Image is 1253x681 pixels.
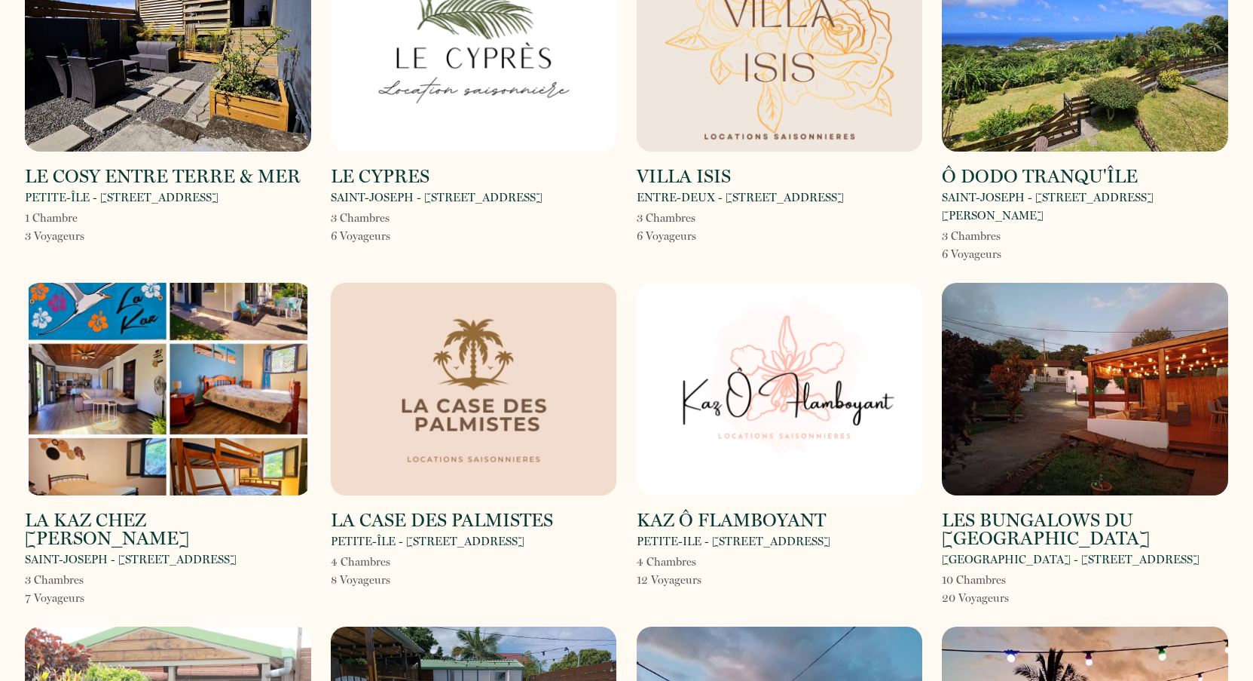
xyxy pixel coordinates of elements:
[331,511,553,529] h2: LA CASE DES PALMISTES
[1004,591,1009,605] span: s
[637,227,696,245] p: 6 Voyageur
[25,589,84,607] p: 7 Voyageur
[331,227,390,245] p: 6 Voyageur
[997,247,1001,261] span: s
[691,211,695,225] span: s
[942,571,1009,589] p: 10 Chambre
[692,229,696,243] span: s
[637,511,826,529] h2: KAZ Ô FLAMBOYANT
[25,571,84,589] p: 3 Chambre
[385,211,390,225] span: s
[637,532,830,551] p: PETITE-ILE - [STREET_ADDRESS]
[637,167,731,186] h2: VILLA ISIS
[331,189,542,207] p: SAINT-JOSEPH - [STREET_ADDRESS]
[386,229,390,243] span: s
[25,551,237,569] p: SAINT-JOSEPH - [STREET_ADDRESS]
[25,283,311,495] img: rental-image
[79,573,84,587] span: s
[942,189,1228,225] p: SAINT-JOSEPH - [STREET_ADDRESS][PERSON_NAME]
[25,511,311,548] h2: LA KAZ CHEZ [PERSON_NAME]
[331,553,390,571] p: 4 Chambre
[25,189,219,207] p: PETITE-ÎLE - [STREET_ADDRESS]
[80,591,84,605] span: s
[80,229,84,243] span: s
[692,555,696,569] span: s
[1001,573,1006,587] span: s
[697,573,701,587] span: s
[942,245,1001,263] p: 6 Voyageur
[637,283,923,495] img: rental-image
[386,573,390,587] span: s
[637,571,701,589] p: 12 Voyageur
[996,229,1001,243] span: s
[331,167,429,186] h2: LE CYPRES
[942,551,1200,569] p: [GEOGRAPHIC_DATA] - [STREET_ADDRESS]
[25,227,84,245] p: 3 Voyageur
[942,589,1009,607] p: 20 Voyageur
[942,283,1228,495] img: rental-image
[637,189,844,207] p: ENTRE-DEUX - [STREET_ADDRESS]
[637,209,696,227] p: 3 Chambre
[942,511,1228,548] h2: LES BUNGALOWS DU [GEOGRAPHIC_DATA]
[25,209,84,227] p: 1 Chambre
[331,209,390,227] p: 3 Chambre
[25,167,301,186] h2: LE COSY ENTRE TERRE & MER
[386,555,390,569] span: s
[942,167,1138,186] h2: Ô DODO TRANQU'ÎLE
[942,227,1001,245] p: 3 Chambre
[331,283,617,495] img: rental-image
[637,553,701,571] p: 4 Chambre
[331,532,524,551] p: PETITE-ÎLE - [STREET_ADDRESS]
[331,571,390,589] p: 8 Voyageur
